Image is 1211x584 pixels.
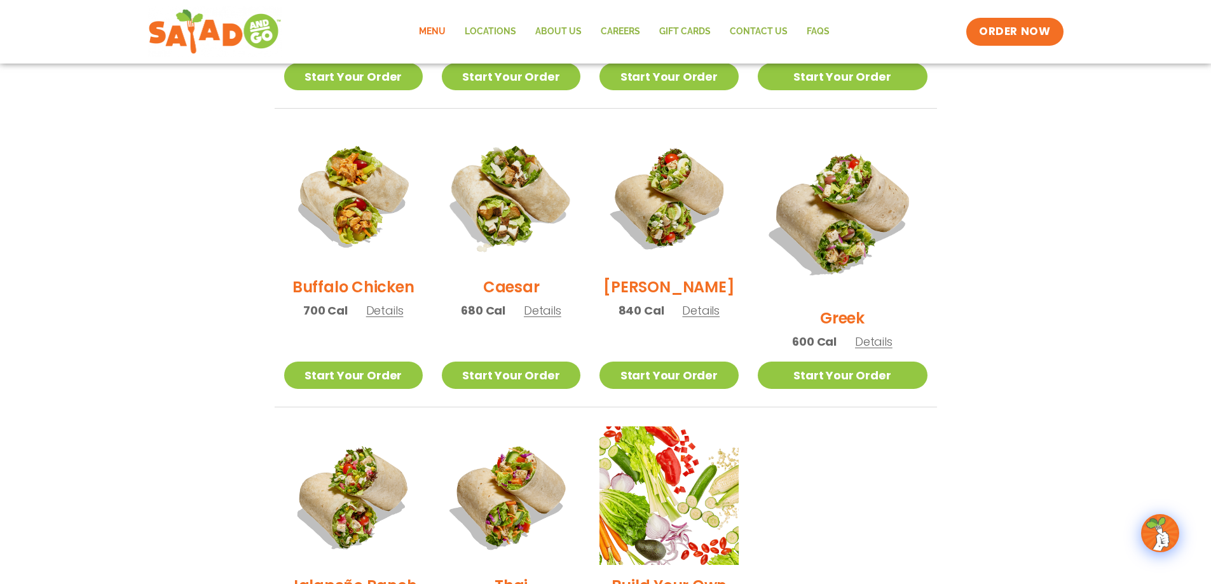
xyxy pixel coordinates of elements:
h2: Buffalo Chicken [292,276,414,298]
span: 600 Cal [792,333,837,350]
img: Product photo for Jalapeño Ranch Wrap [284,426,423,565]
nav: Menu [409,17,839,46]
span: 680 Cal [461,302,505,319]
a: Locations [455,17,526,46]
a: ORDER NOW [966,18,1063,46]
a: Careers [591,17,650,46]
h2: [PERSON_NAME] [603,276,734,298]
span: 840 Cal [619,302,664,319]
a: Start Your Order [442,63,580,90]
a: Start Your Order [758,63,927,90]
a: Start Your Order [758,362,927,389]
img: Product photo for Greek Wrap [758,128,927,297]
span: Details [524,302,561,318]
img: Product photo for Thai Wrap [442,426,580,565]
a: Menu [409,17,455,46]
span: Details [366,302,404,318]
img: Product photo for Build Your Own [599,426,738,565]
a: FAQs [797,17,839,46]
span: ORDER NOW [979,24,1050,39]
a: GIFT CARDS [650,17,720,46]
a: Start Your Order [599,63,738,90]
img: Product photo for Caesar Wrap [430,116,592,278]
span: Details [855,334,893,350]
img: Product photo for Cobb Wrap [599,128,738,266]
img: Product photo for Buffalo Chicken Wrap [284,128,423,266]
a: About Us [526,17,591,46]
h2: Greek [820,307,865,329]
img: new-SAG-logo-768×292 [148,6,282,57]
a: Start Your Order [442,362,580,389]
h2: Caesar [483,276,540,298]
a: Start Your Order [284,63,423,90]
img: wpChatIcon [1142,515,1178,551]
a: Start Your Order [599,362,738,389]
a: Start Your Order [284,362,423,389]
a: Contact Us [720,17,797,46]
span: 700 Cal [303,302,348,319]
span: Details [682,302,720,318]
